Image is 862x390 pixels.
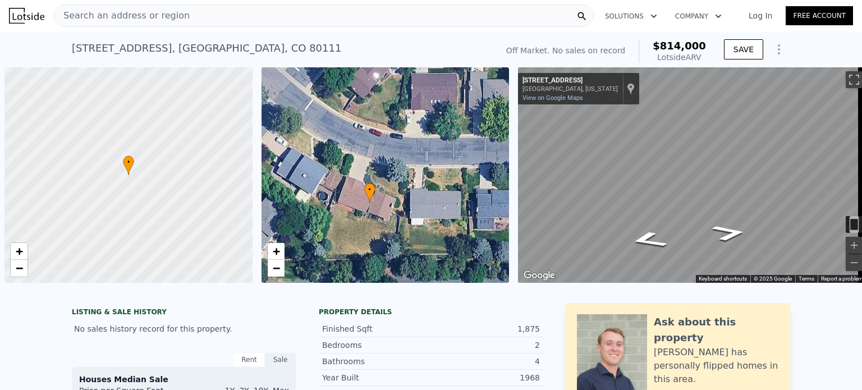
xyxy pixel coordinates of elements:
button: Show Options [768,38,790,61]
div: 1968 [431,372,540,383]
div: [PERSON_NAME] has personally flipped homes in this area. [654,346,779,386]
span: $814,000 [653,40,706,52]
span: • [123,157,134,167]
span: • [364,185,375,195]
span: + [16,244,23,258]
div: Property details [319,308,543,316]
div: • [364,183,375,203]
div: Year Built [322,372,431,383]
div: Rent [233,352,265,367]
div: LISTING & SALE HISTORY [72,308,296,319]
button: Solutions [596,6,666,26]
button: Keyboard shortcuts [699,275,747,283]
span: − [272,261,279,275]
div: [GEOGRAPHIC_DATA], [US_STATE] [522,85,618,93]
div: Off Market. No sales on record [506,45,625,56]
a: Terms [799,276,814,282]
button: SAVE [724,39,763,59]
div: Bathrooms [322,356,431,367]
div: Houses Median Sale [79,374,289,385]
div: [STREET_ADDRESS] [522,76,618,85]
span: − [16,261,23,275]
a: Free Account [786,6,853,25]
div: Lotside ARV [653,52,706,63]
span: Search an address or region [54,9,190,22]
a: Log In [735,10,786,21]
a: Show location on map [627,82,635,95]
a: Zoom out [11,260,27,277]
span: © 2025 Google [754,276,792,282]
div: 4 [431,356,540,367]
button: Company [666,6,731,26]
path: Go East, E Grand Ave [613,227,683,253]
a: Zoom out [268,260,285,277]
span: + [272,244,279,258]
div: 1,875 [431,323,540,334]
div: Finished Sqft [322,323,431,334]
path: Go West, E Grand Ave [698,221,761,245]
div: No sales history record for this property. [72,319,296,339]
div: 2 [431,339,540,351]
div: [STREET_ADDRESS] , [GEOGRAPHIC_DATA] , CO 80111 [72,40,341,56]
a: Zoom in [268,243,285,260]
div: • [123,155,134,175]
a: Zoom in [11,243,27,260]
div: Bedrooms [322,339,431,351]
a: Open this area in Google Maps (opens a new window) [521,268,558,283]
div: Sale [265,352,296,367]
div: Ask about this property [654,314,779,346]
img: Google [521,268,558,283]
img: Lotside [9,8,44,24]
a: View on Google Maps [522,94,583,102]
